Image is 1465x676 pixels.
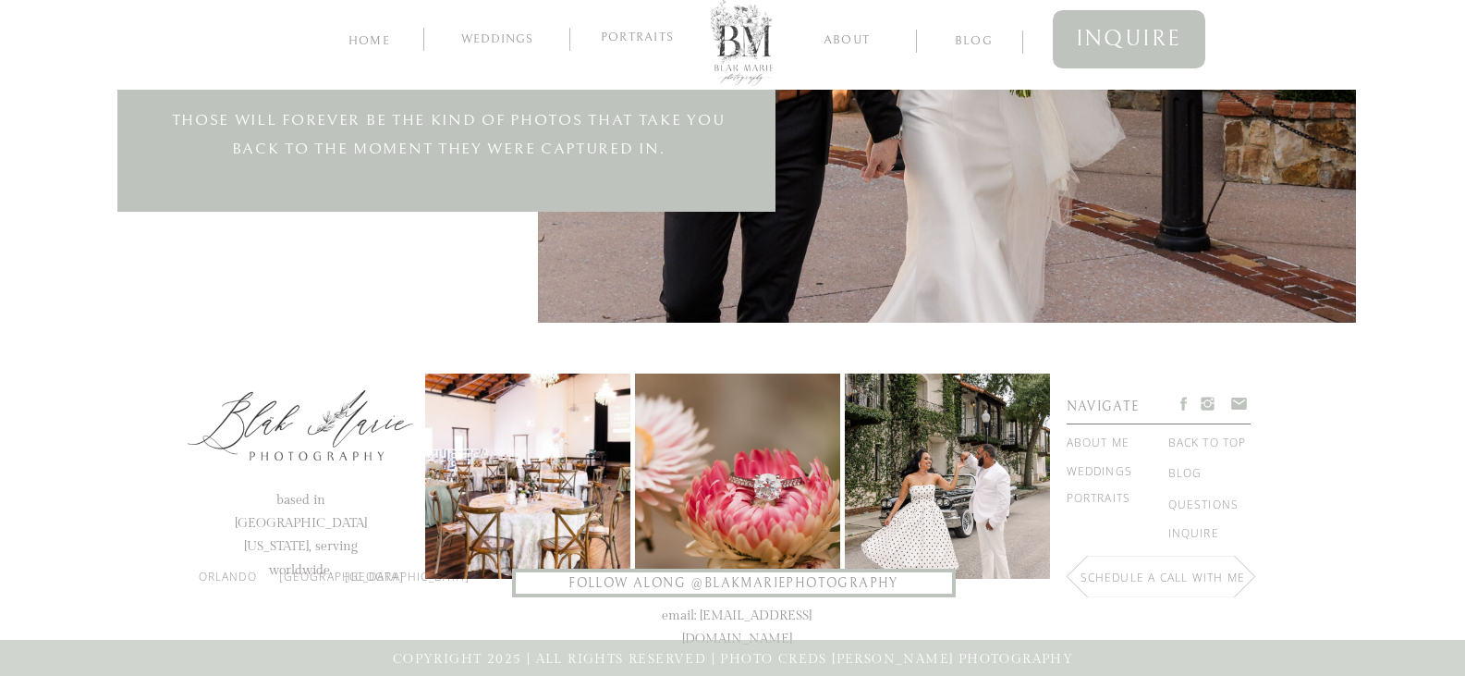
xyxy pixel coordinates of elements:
a: follow along @BlakMariePhotography [512,572,956,594]
a: Schedule a call with me [1080,568,1251,605]
a: Weddings [1067,466,1154,486]
h2: based in [GEOGRAPHIC_DATA][US_STATE], serving worldwide. [212,489,390,546]
h3: navigate [1067,396,1172,413]
a: Orlando [199,570,286,602]
a: Portraits [1067,491,1154,523]
a: Weddings [448,32,547,51]
img: Tea was spilled… and it was the sweetest kind! ☕✨ It was such an honor to be a sponsor for Spilli... [425,374,630,579]
img: My couples remind me what it means to be present. To pause, breathe, and see the beauty in every ... [635,374,840,579]
a: inquire [1053,10,1205,68]
a: Blog [1168,463,1255,484]
a: [GEOGRAPHIC_DATA] [345,570,432,602]
img: Still dreaming about this timeless anniversary session! These two looked like they stepped straig... [845,374,1050,579]
h2: email: [EMAIL_ADDRESS][DOMAIN_NAME] [618,605,856,628]
h3: COPYRIGHT 2025 | ALL RIGHTS RESERVED | PHOTO CREDS [PERSON_NAME] PHOTOGRAPHY [271,648,1196,668]
a: questions [1168,495,1255,515]
a: about me [1067,433,1154,453]
a: [GEOGRAPHIC_DATA] [279,570,366,602]
a: Portraits [593,31,682,47]
a: back to top [1168,433,1255,453]
span: inquire [1076,19,1182,59]
a: inquire [1168,523,1224,544]
a: blog [938,31,1010,48]
a: about [803,30,891,47]
a: home [345,31,395,48]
